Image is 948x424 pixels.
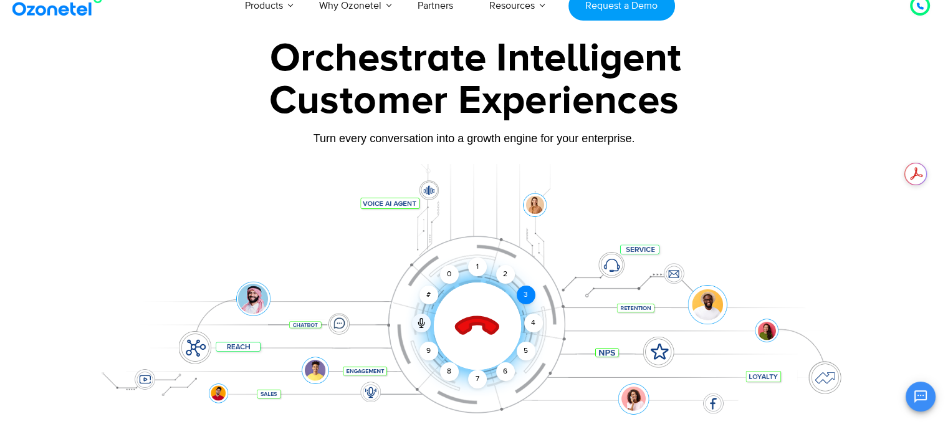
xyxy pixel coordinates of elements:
[468,258,487,276] div: 1
[516,342,535,360] div: 5
[516,286,535,304] div: 3
[496,362,515,381] div: 6
[85,132,864,145] div: Turn every conversation into a growth engine for your enterprise.
[468,370,487,388] div: 7
[524,314,543,332] div: 4
[85,71,864,131] div: Customer Experiences
[419,342,438,360] div: 9
[88,39,864,79] div: Orchestrate Intelligent
[440,265,459,284] div: 0
[440,362,459,381] div: 8
[906,382,936,412] button: Open chat
[496,265,515,284] div: 2
[419,286,438,304] div: #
